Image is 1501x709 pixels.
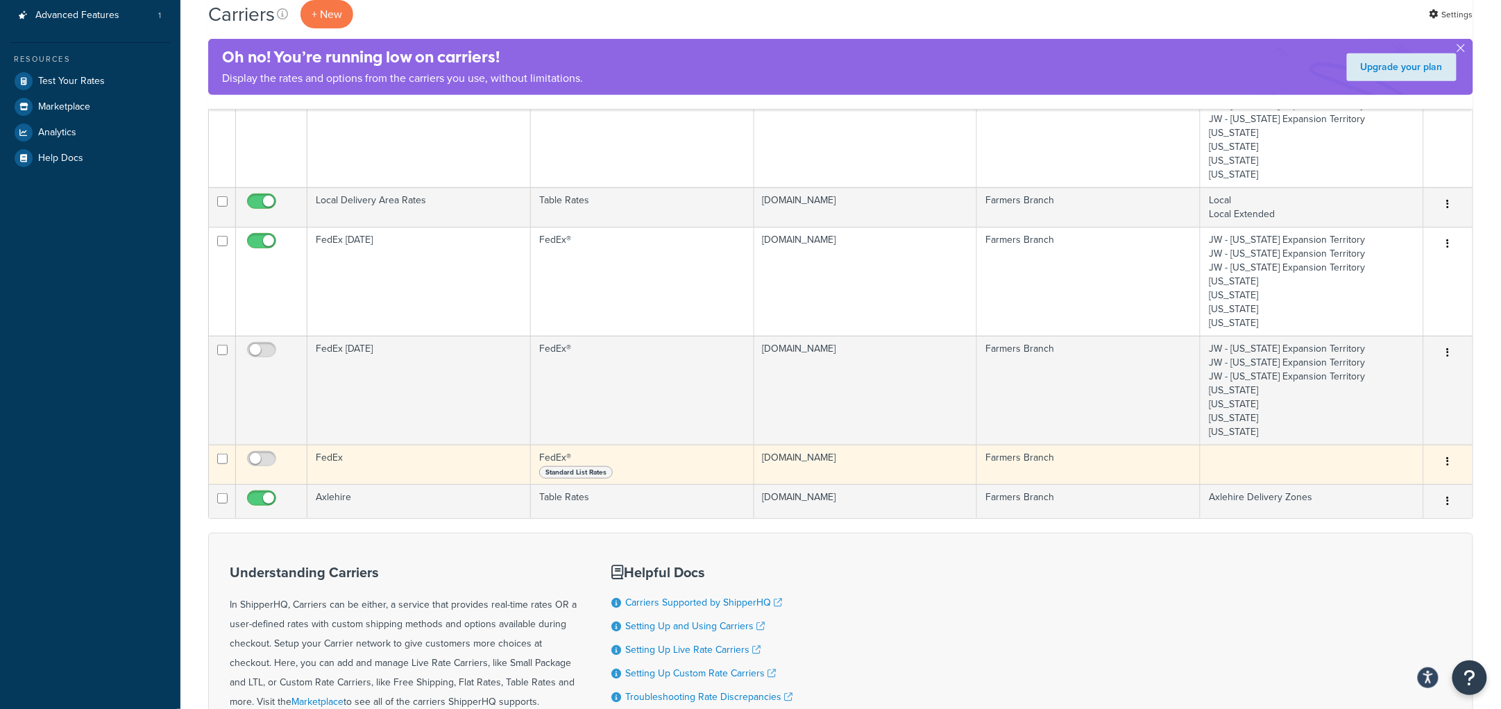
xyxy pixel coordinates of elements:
td: [DOMAIN_NAME] [754,484,978,518]
span: Advanced Features [35,10,119,22]
button: Open Resource Center [1452,660,1487,695]
a: Troubleshooting Rate Discrepancies [625,690,792,704]
td: FedEx® [531,336,754,445]
a: Advanced Features 1 [10,3,170,28]
a: Settings [1430,5,1473,24]
td: JW - [US_STATE] Expansion Territory JW - [US_STATE] Expansion Territory JW - [US_STATE] Expansion... [1201,227,1424,336]
td: FedEx® [531,445,754,484]
h4: Oh no! You’re running low on carriers! [222,46,583,69]
span: 1 [158,10,161,22]
td: Farmers Branch [977,336,1201,445]
h3: Understanding Carriers [230,565,577,580]
td: Farmers Branch [977,445,1201,484]
td: Table Rates [531,187,754,227]
td: UPS [DATE] [307,78,531,187]
td: FedEx [DATE] [307,227,531,336]
td: Farmers Branch [977,187,1201,227]
td: [DOMAIN_NAME] [754,336,978,445]
td: Farmers Branch [977,484,1201,518]
h3: Helpful Docs [611,565,792,580]
td: [DOMAIN_NAME] [754,78,978,187]
td: Farmers Branch [977,227,1201,336]
td: [DOMAIN_NAME] [754,445,978,484]
a: Marketplace [291,694,344,709]
a: Carriers Supported by ShipperHQ [625,595,782,610]
td: UPS® [531,78,754,187]
td: FedEx [307,445,531,484]
a: Setting Up Custom Rate Carriers [625,666,776,681]
span: Standard List Rates [539,466,613,479]
div: Resources [10,53,170,65]
td: JW - [US_STATE] Expansion Territory JW - [US_STATE] Expansion Territory JW - [US_STATE] Expansion... [1201,336,1424,445]
li: Advanced Features [10,3,170,28]
span: Help Docs [38,153,83,164]
td: [DOMAIN_NAME] [754,187,978,227]
td: [DOMAIN_NAME] [754,227,978,336]
td: Table Rates [531,484,754,518]
span: Test Your Rates [38,76,105,87]
td: FedEx [DATE] [307,336,531,445]
a: Setting Up Live Rate Carriers [625,642,761,657]
td: Local Delivery Area Rates [307,187,531,227]
a: Test Your Rates [10,69,170,94]
a: Setting Up and Using Carriers [625,619,765,633]
td: JW - [US_STATE] Expansion Territory JW - [US_STATE] Expansion Territory JW - [US_STATE] Expansion... [1201,78,1424,187]
a: Upgrade your plan [1347,53,1457,81]
h1: Carriers [208,1,275,28]
a: Marketplace [10,94,170,119]
td: Farmers Branch [977,78,1201,187]
td: Axlehire Delivery Zones [1201,484,1424,518]
td: FedEx® [531,227,754,336]
td: Axlehire [307,484,531,518]
a: Analytics [10,120,170,145]
a: Help Docs [10,146,170,171]
span: Analytics [38,127,76,139]
p: Display the rates and options from the carriers you use, without limitations. [222,69,583,88]
td: Local Local Extended [1201,187,1424,227]
span: Marketplace [38,101,90,113]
